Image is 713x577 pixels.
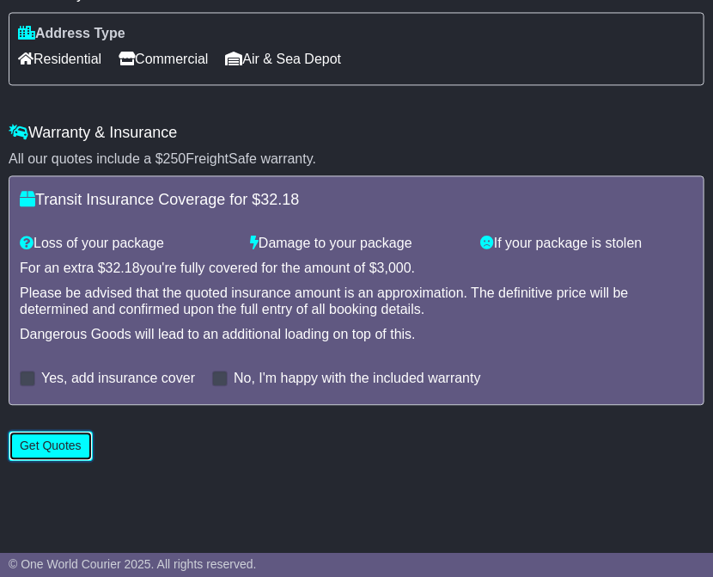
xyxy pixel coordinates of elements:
[377,261,411,275] span: 3,000
[9,431,93,461] button: Get Quotes
[41,370,195,386] label: Yes, add insurance cover
[20,260,693,276] div: For an extra $ you're fully covered for the amount of $ .
[119,46,208,72] span: Commercial
[11,235,241,251] div: Loss of your package
[20,191,693,209] h4: Transit Insurance Coverage for $
[9,124,704,142] h4: Warranty & Insurance
[9,150,704,167] div: All our quotes include a $ FreightSafe warranty.
[260,191,299,208] span: 32.18
[18,46,101,72] span: Residential
[163,151,186,166] span: 250
[20,285,693,317] div: Please be advised that the quoted insurance amount is an approximation. The definitive price will...
[241,235,472,251] div: Damage to your package
[472,235,702,251] div: If your package is stolen
[226,46,342,72] span: Air & Sea Depot
[234,370,481,386] label: No, I'm happy with the included warranty
[18,25,125,41] label: Address Type
[9,557,257,571] span: © One World Courier 2025. All rights reserved.
[20,326,693,342] div: Dangerous Goods will lead to an additional loading on top of this.
[106,261,140,275] span: 32.18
